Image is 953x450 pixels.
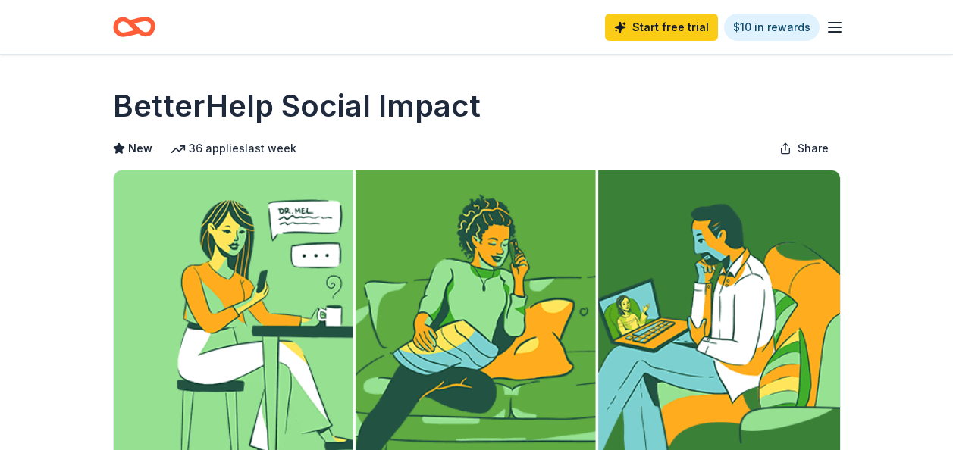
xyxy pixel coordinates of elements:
[113,9,155,45] a: Home
[798,139,829,158] span: Share
[113,85,481,127] h1: BetterHelp Social Impact
[171,139,296,158] div: 36 applies last week
[128,139,152,158] span: New
[724,14,820,41] a: $10 in rewards
[605,14,718,41] a: Start free trial
[767,133,841,164] button: Share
